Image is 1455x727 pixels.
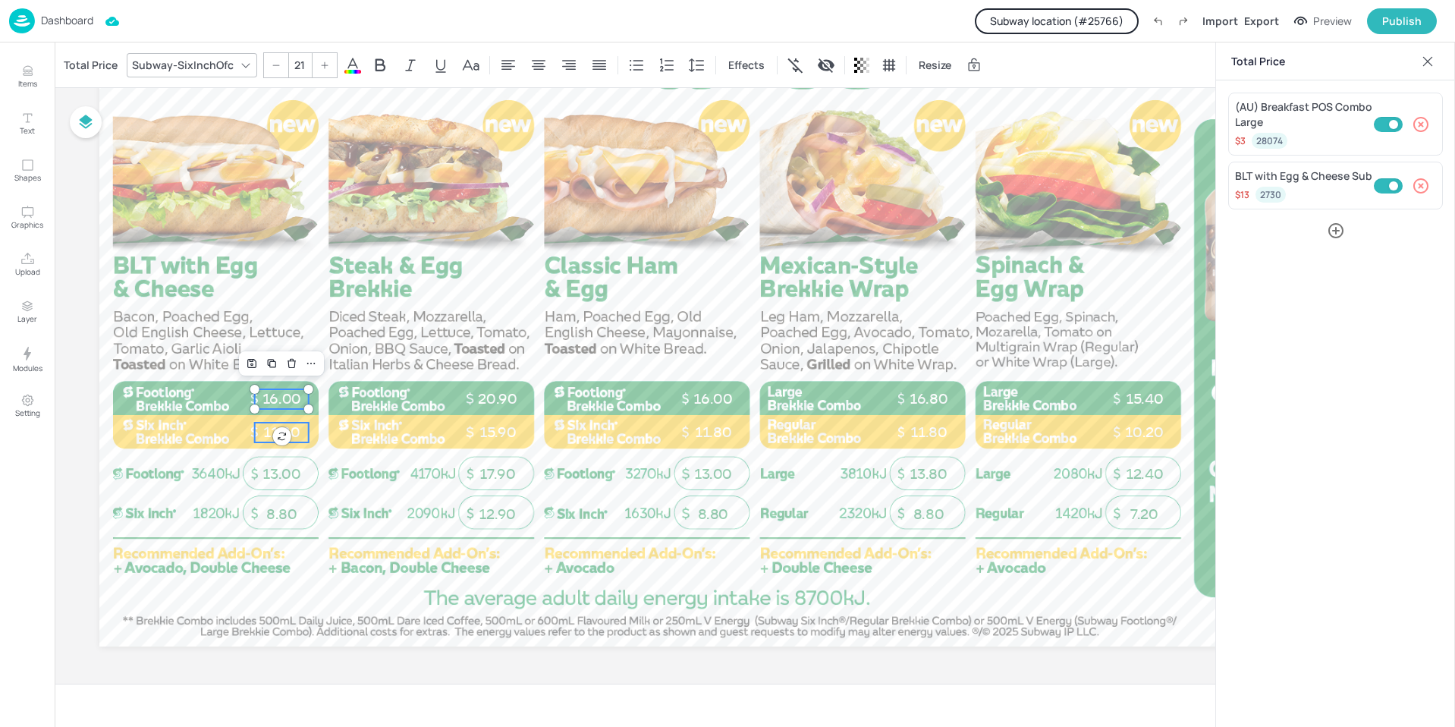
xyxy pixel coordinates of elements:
[1231,43,1416,80] p: Total Price
[1313,13,1352,30] div: Preview
[975,8,1139,34] button: Subway location (#25766)
[686,389,740,409] p: 16.00
[698,505,729,523] span: 8.80
[470,423,524,442] p: 15.90
[1255,187,1286,203] div: 2730
[686,423,740,442] p: 11.80
[242,354,262,373] div: Save Layout
[725,57,768,73] span: Effects
[902,423,956,442] p: 11.80
[255,423,309,442] p: 11.80
[1252,133,1287,149] div: 28074
[1235,168,1372,184] div: BLT with Egg & Cheese Sub
[1171,8,1196,34] label: Redo (Ctrl + Y)
[1382,13,1422,30] div: Publish
[916,57,954,73] span: Resize
[479,465,515,483] span: 17.90
[1244,13,1279,29] div: Export
[913,505,944,523] span: 8.80
[266,505,297,523] span: 8.80
[1130,505,1158,523] span: 7.20
[1202,13,1238,29] div: Import
[1367,8,1437,34] button: Publish
[281,354,301,373] div: Delete
[1117,423,1171,442] p: 10.20
[1386,178,1401,194] span: Check out-of-stock
[910,465,947,483] span: 13.80
[784,53,808,77] div: Show symbol
[470,389,524,409] p: 20.90
[1117,389,1171,409] p: 15.40
[1235,134,1246,147] div: $ 3
[262,354,281,373] div: Duplicate
[902,389,956,409] p: 16.80
[1386,117,1401,132] span: Check out-of-stock
[41,15,93,26] p: Dashboard
[9,8,35,33] img: logo-86c26b7e.jpg
[262,465,300,483] span: 13.00
[129,54,237,76] div: Subway-SixInchOfc
[61,53,121,77] div: Total Price
[1235,99,1372,130] div: (AU) Breakfast POS Combo Large
[1145,8,1171,34] label: Undo (Ctrl + Z)
[255,389,309,409] p: 16.00
[1285,10,1361,33] button: Preview
[814,53,838,77] div: Display condition
[479,505,516,523] span: 12.90
[694,465,732,483] span: 13.00
[1235,188,1249,201] div: $ 13
[1126,465,1164,483] span: 12.40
